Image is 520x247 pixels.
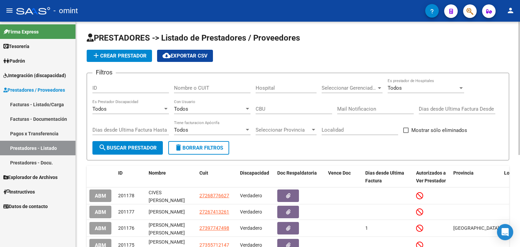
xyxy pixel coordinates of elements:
span: Doc Respaldatoria [277,170,317,176]
datatable-header-cell: Doc Respaldatoria [275,166,325,188]
datatable-header-cell: Dias desde Ultima Factura [363,166,413,188]
span: Explorador de Archivos [3,174,58,181]
span: Buscar Prestador [99,145,157,151]
span: Prestadores / Proveedores [3,86,65,94]
span: 27268776627 [199,193,229,198]
datatable-header-cell: Autorizados a Ver Prestador [413,166,451,188]
span: ID [118,170,123,176]
span: Mostrar sólo eliminados [411,126,467,134]
span: Datos de contacto [3,203,48,210]
span: Todos [174,106,188,112]
button: Borrar Filtros [168,141,229,155]
button: ABM [89,206,111,218]
mat-icon: search [99,143,107,152]
div: [PERSON_NAME] [149,208,194,216]
span: Borrar Filtros [174,145,223,151]
span: Seleccionar Gerenciador [322,85,376,91]
button: Buscar Prestador [92,141,163,155]
h3: Filtros [92,68,116,77]
span: Provincia [453,170,474,176]
span: ABM [95,225,106,231]
span: Exportar CSV [162,53,208,59]
button: Crear Prestador [87,50,152,62]
button: Exportar CSV [157,50,213,62]
span: Seleccionar Provincia [256,127,310,133]
span: Integración (discapacidad) [3,72,66,79]
span: 1 [365,225,368,231]
div: [PERSON_NAME] [PERSON_NAME] [149,221,194,235]
span: - omint [53,3,78,18]
span: 201178 [118,193,134,198]
span: Crear Prestador [92,53,147,59]
span: Nombre [149,170,166,176]
span: 27397747498 [199,225,229,231]
div: CIVES [PERSON_NAME] [149,189,194,203]
mat-icon: menu [5,6,14,15]
datatable-header-cell: ID [115,166,146,188]
span: [GEOGRAPHIC_DATA] [453,225,499,231]
span: Dias desde Ultima Factura [365,170,404,183]
mat-icon: person [506,6,515,15]
span: Discapacidad [240,170,269,176]
span: Verdadero [240,209,262,215]
datatable-header-cell: Provincia [451,166,501,188]
span: 201177 [118,209,134,215]
span: ABM [95,193,106,199]
span: Todos [92,106,107,112]
span: Firma Express [3,28,39,36]
span: Verdadero [240,225,262,231]
span: Tesorería [3,43,29,50]
span: Todos [174,127,188,133]
span: Autorizados a Ver Prestador [416,170,446,183]
mat-icon: add [92,51,100,60]
span: Todos [388,85,402,91]
button: ABM [89,222,111,234]
mat-icon: delete [174,143,182,152]
span: Verdadero [240,193,262,198]
span: ABM [95,209,106,215]
button: ABM [89,189,111,202]
span: Padrón [3,57,25,65]
span: Vence Doc [328,170,351,176]
span: PRESTADORES -> Listado de Prestadores / Proveedores [87,33,300,43]
span: Instructivos [3,188,35,196]
span: 27267413261 [199,209,229,215]
span: 201176 [118,225,134,231]
datatable-header-cell: Discapacidad [237,166,275,188]
mat-icon: cloud_download [162,51,171,60]
datatable-header-cell: Cuit [197,166,237,188]
div: Open Intercom Messenger [497,224,513,240]
datatable-header-cell: Vence Doc [325,166,363,188]
span: Cuit [199,170,208,176]
datatable-header-cell: Nombre [146,166,197,188]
